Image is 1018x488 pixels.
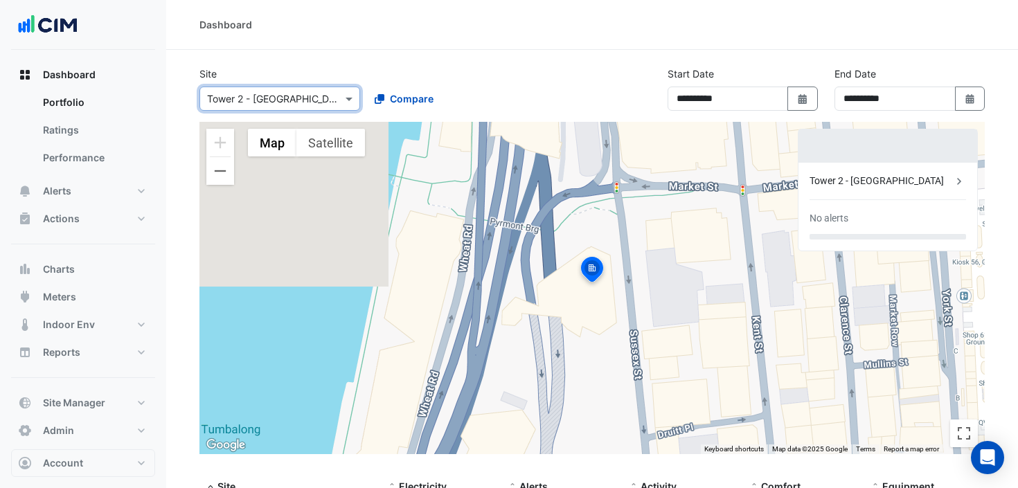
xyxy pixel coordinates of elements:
label: Site [199,66,217,81]
fa-icon: Select Date [964,93,976,105]
a: Performance [32,144,155,172]
a: Portfolio [32,89,155,116]
button: Admin [11,417,155,444]
button: Show satellite imagery [296,129,365,156]
button: Meters [11,283,155,311]
label: Start Date [668,66,714,81]
app-icon: Reports [18,345,32,359]
a: Terms [856,445,875,453]
button: Actions [11,205,155,233]
button: Charts [11,255,155,283]
app-icon: Indoor Env [18,318,32,332]
button: Dashboard [11,61,155,89]
span: Account [43,456,83,470]
div: Dashboard [11,89,155,177]
app-icon: Admin [18,424,32,437]
span: Actions [43,212,80,226]
app-icon: Actions [18,212,32,226]
div: Tower 2 - [GEOGRAPHIC_DATA] [810,174,952,188]
a: Report a map error [884,445,939,453]
app-icon: Alerts [18,184,32,198]
img: Company Logo [17,11,79,39]
img: Google [203,436,249,454]
div: No alerts [810,211,848,226]
div: Dashboard [199,17,252,32]
button: Compare [366,87,443,111]
button: Keyboard shortcuts [704,444,764,454]
a: Open this area in Google Maps (opens a new window) [203,436,249,454]
span: Reports [43,345,80,359]
span: Admin [43,424,74,437]
button: Toggle fullscreen view [950,419,978,447]
span: Alerts [43,184,71,198]
span: Meters [43,290,76,304]
fa-icon: Select Date [796,93,809,105]
label: End Date [834,66,876,81]
button: Reports [11,338,155,366]
span: Site Manager [43,396,105,410]
span: Map data ©2025 Google [772,445,848,453]
app-icon: Site Manager [18,396,32,410]
div: Open Intercom Messenger [971,441,1004,474]
button: Alerts [11,177,155,205]
span: Compare [390,91,434,106]
app-icon: Charts [18,262,32,276]
button: Zoom out [206,157,234,185]
a: Ratings [32,116,155,144]
button: Account [11,449,155,477]
span: Dashboard [43,68,96,82]
span: Charts [43,262,75,276]
button: Zoom in [206,129,234,156]
button: Indoor Env [11,311,155,338]
span: Indoor Env [43,318,95,332]
app-icon: Meters [18,290,32,304]
button: Show street map [248,129,296,156]
img: site-pin-selected.svg [577,255,607,288]
app-icon: Dashboard [18,68,32,82]
button: Site Manager [11,389,155,417]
